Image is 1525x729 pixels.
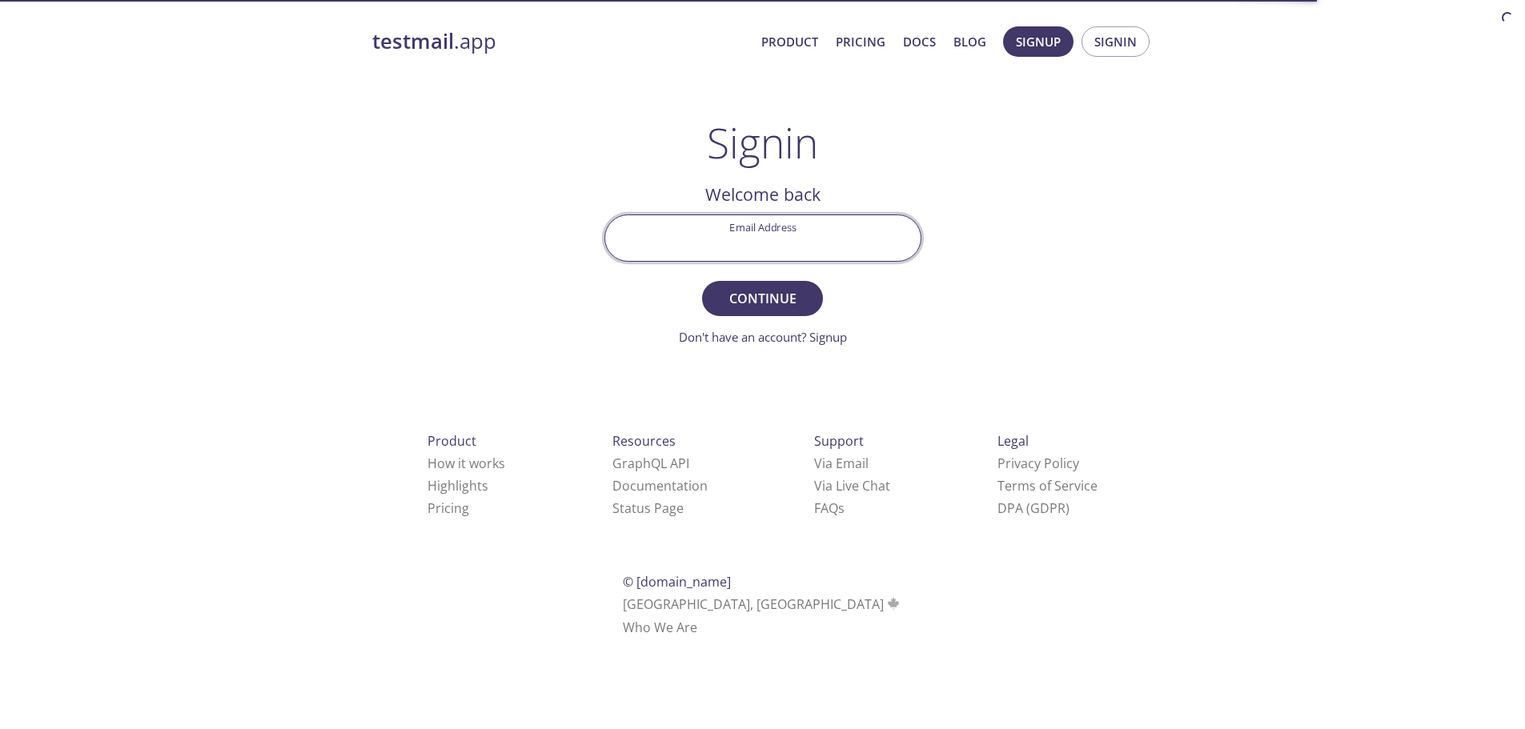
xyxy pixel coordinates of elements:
a: Via Email [814,455,869,472]
span: Product [427,432,476,450]
span: Resources [612,432,676,450]
a: Via Live Chat [814,477,890,495]
span: Signup [1016,31,1061,52]
h2: Welcome back [604,181,921,208]
span: Legal [997,432,1029,450]
strong: testmail [372,27,454,55]
span: © [DOMAIN_NAME] [623,573,731,591]
button: Continue [702,281,822,316]
a: Highlights [427,477,488,495]
a: DPA (GDPR) [997,499,1070,517]
button: Signup [1003,26,1074,57]
span: s [838,499,845,517]
a: Documentation [612,477,708,495]
a: Pricing [427,499,469,517]
a: Pricing [836,31,885,52]
a: Don't have an account? Signup [679,329,847,345]
span: Continue [720,287,805,310]
span: [GEOGRAPHIC_DATA], [GEOGRAPHIC_DATA] [623,595,902,613]
a: Terms of Service [997,477,1098,495]
span: Support [814,432,864,450]
a: FAQ [814,499,845,517]
a: testmail.app [372,28,748,55]
a: Who We Are [623,619,697,636]
h1: Signin [707,118,818,166]
button: Signin [1082,26,1150,57]
a: Privacy Policy [997,455,1079,472]
a: GraphQL API [612,455,689,472]
span: Signin [1094,31,1137,52]
a: Status Page [612,499,684,517]
a: Product [761,31,818,52]
a: How it works [427,455,505,472]
a: Blog [953,31,986,52]
a: Docs [903,31,936,52]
